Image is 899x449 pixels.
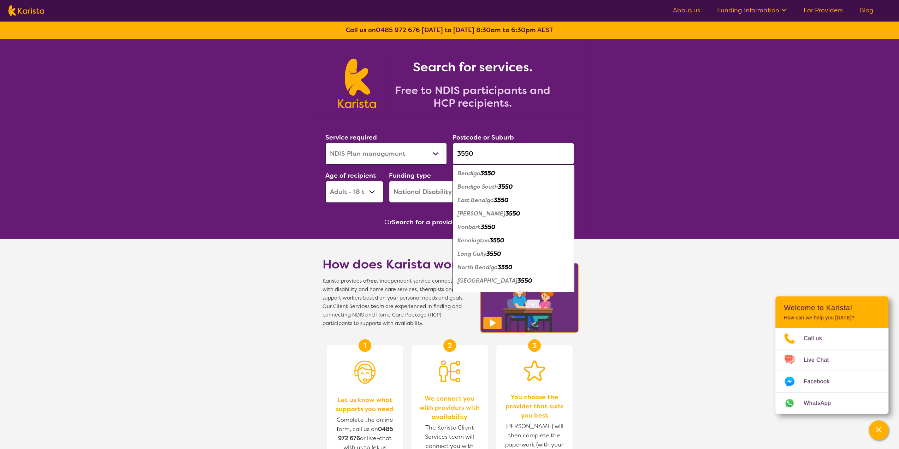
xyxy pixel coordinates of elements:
em: 3550 [494,196,508,204]
b: free [366,278,377,284]
span: Live Chat [804,355,837,365]
em: 3550 [517,277,532,284]
em: Bendigo [457,170,480,177]
em: 3550 [490,237,504,244]
span: Karista provides a , independent service connecting you with disability and home care services, t... [323,277,471,328]
div: Ironbark 3550 [456,220,570,234]
em: Bendigo South [457,183,498,190]
button: Search for a provider to leave a review [392,217,515,228]
a: 0485 972 676 [376,26,420,34]
a: For Providers [804,6,843,14]
a: Funding Information [717,6,787,14]
img: Person being matched to services icon [439,360,460,382]
img: Karista logo [8,5,44,16]
label: Postcode or Suburb [453,133,514,142]
em: 3550 [517,290,532,298]
img: Star icon [524,360,545,381]
div: Quarry Hill 3550 [456,274,570,288]
div: Kennington 3550 [456,234,570,247]
div: 3 [528,339,541,352]
h2: Free to NDIS participants and HCP recipients. [384,84,561,110]
div: North Bendigo 3550 [456,261,570,274]
div: Channel Menu [775,296,888,414]
div: Flora Hill 3550 [456,207,570,220]
em: East Bendigo [457,196,494,204]
label: Service required [325,133,377,142]
em: Ironbark [457,223,481,231]
p: How can we help you [DATE]? [784,315,880,321]
input: Type [453,143,574,165]
div: Bendigo 3550 [456,167,570,180]
em: 3550 [505,210,520,217]
button: Channel Menu [869,420,888,440]
span: WhatsApp [804,398,839,408]
span: Call us [804,333,830,344]
label: Funding type [389,171,431,180]
a: About us [673,6,700,14]
b: Call us on [DATE] to [DATE] 8:30am to 6:30pm AEST [346,26,553,34]
em: 3550 [481,223,495,231]
em: Kennington [457,237,490,244]
label: Age of recipient [325,171,376,180]
span: Or [384,217,392,228]
em: Long Gully [457,250,486,258]
span: We connect you with providers with availability [419,394,481,421]
em: 3550 [498,183,513,190]
em: [GEOGRAPHIC_DATA] [457,290,517,298]
em: 3550 [498,264,512,271]
img: Karista logo [338,59,376,108]
a: Web link opens in a new tab. [775,392,888,414]
em: [GEOGRAPHIC_DATA] [457,277,517,284]
h2: Welcome to Karista! [784,303,880,312]
span: Facebook [804,376,838,387]
em: 3550 [486,250,501,258]
img: Karista video [478,261,581,335]
div: Long Gully 3550 [456,247,570,261]
div: Bendigo South 3550 [456,180,570,194]
div: Sandhurst East 3550 [456,288,570,301]
div: 2 [443,339,456,352]
span: Let us know what supports you need [334,395,396,414]
ul: Choose channel [775,328,888,414]
h1: How does Karista work? [323,256,471,273]
span: You choose the provider that suits you best [503,392,566,420]
a: Blog [860,6,874,14]
img: Person with headset icon [354,360,375,384]
em: 3550 [480,170,495,177]
em: North Bendigo [457,264,498,271]
em: [PERSON_NAME] [457,210,505,217]
div: East Bendigo 3550 [456,194,570,207]
h1: Search for services. [384,59,561,76]
div: 1 [359,339,371,352]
